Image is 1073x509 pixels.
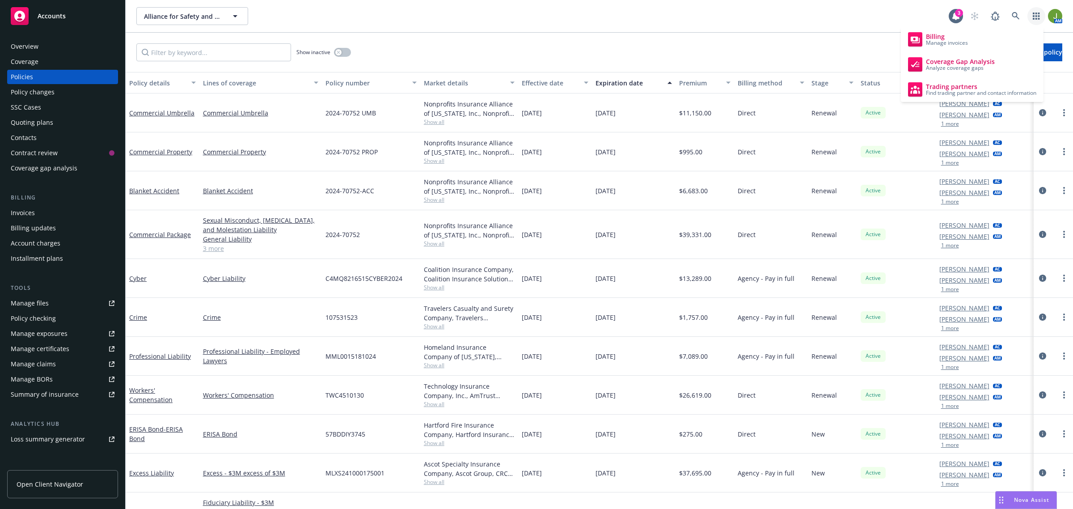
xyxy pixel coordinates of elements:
[11,115,53,130] div: Quoting plans
[11,296,49,310] div: Manage files
[857,72,936,93] button: Status
[939,276,989,285] a: [PERSON_NAME]
[7,85,118,99] a: Policy changes
[129,313,147,322] a: Crime
[596,313,616,322] span: [DATE]
[129,425,183,443] a: ERISA Bond
[11,327,68,341] div: Manage exposures
[325,230,360,239] span: 2024-70752
[424,240,515,247] span: Show all
[939,110,989,119] a: [PERSON_NAME]
[679,390,711,400] span: $26,619.00
[939,342,989,352] a: [PERSON_NAME]
[7,236,118,250] a: Account charges
[325,468,384,478] span: MLXS241000175001
[322,72,420,93] button: Policy number
[864,148,882,156] span: Active
[864,109,882,117] span: Active
[941,403,959,409] button: 1 more
[136,7,248,25] button: Alliance for Safety and Justice
[11,221,56,235] div: Billing updates
[11,387,79,402] div: Summary of insurance
[995,491,1057,509] button: Nova Assist
[904,54,1040,75] a: Coverage Gap Analysis
[424,138,515,157] div: Nonprofits Insurance Alliance of [US_STATE], Inc., Nonprofits Insurance Alliance of [US_STATE], I...
[1037,229,1048,240] a: circleInformation
[144,12,221,21] span: Alliance for Safety and Justice
[738,78,794,88] div: Billing method
[129,230,191,239] a: Commercial Package
[7,206,118,220] a: Invoices
[11,39,38,54] div: Overview
[424,322,515,330] span: Show all
[811,468,825,478] span: New
[1059,273,1069,284] a: more
[676,72,735,93] button: Premium
[939,188,989,197] a: [PERSON_NAME]
[939,353,989,363] a: [PERSON_NAME]
[11,251,63,266] div: Installment plans
[1037,467,1048,478] a: circleInformation
[679,147,702,157] span: $995.00
[126,72,199,93] button: Policy details
[1048,9,1062,23] img: photo
[679,274,711,283] span: $13,289.00
[939,221,989,230] a: [PERSON_NAME]
[596,429,616,439] span: [DATE]
[679,429,702,439] span: $275.00
[941,287,959,292] button: 1 more
[129,274,147,283] a: Cyber
[596,108,616,118] span: [DATE]
[811,274,837,283] span: Renewal
[939,99,989,108] a: [PERSON_NAME]
[864,313,882,321] span: Active
[11,432,85,446] div: Loss summary generator
[7,284,118,293] div: Tools
[522,313,542,322] span: [DATE]
[522,468,542,478] span: [DATE]
[966,7,984,25] a: Start snowing
[941,326,959,331] button: 1 more
[129,148,192,156] a: Commercial Property
[424,78,505,88] div: Market details
[1037,273,1048,284] a: circleInformation
[679,230,711,239] span: $39,331.00
[811,352,837,361] span: Renewal
[939,381,989,390] a: [PERSON_NAME]
[7,193,118,202] div: Billing
[11,70,33,84] div: Policies
[596,274,616,283] span: [DATE]
[522,186,542,195] span: [DATE]
[11,100,41,115] div: SSC Cases
[424,118,515,126] span: Show all
[7,39,118,54] a: Overview
[325,147,378,157] span: 2024-70752 PROP
[129,109,194,117] a: Commercial Umbrella
[7,100,118,115] a: SSC Cases
[941,121,959,127] button: 1 more
[424,304,515,322] div: Travelers Casualty and Surety Company, Travelers Insurance
[864,352,882,360] span: Active
[904,79,1040,100] a: Trading partners
[1059,107,1069,118] a: more
[7,342,118,356] a: Manage certificates
[941,243,959,248] button: 1 more
[522,230,542,239] span: [DATE]
[679,313,708,322] span: $1,757.00
[941,365,959,370] button: 1 more
[129,469,174,477] a: Excess Liability
[738,230,756,239] span: Direct
[424,420,515,439] div: Hartford Fire Insurance Company, Hartford Insurance Group
[424,157,515,165] span: Show all
[986,7,1004,25] a: Report a Bug
[1007,7,1025,25] a: Search
[7,311,118,326] a: Policy checking
[325,352,376,361] span: MML0015181024
[203,78,308,88] div: Lines of coverage
[424,265,515,284] div: Coalition Insurance Company, Coalition Insurance Solutions (Carrier), CRC Group
[926,83,1036,90] span: Trading partners
[861,78,922,88] div: Status
[424,99,515,118] div: Nonprofits Insurance Alliance of [US_STATE], Inc., Nonprofits Insurance Alliance of [US_STATE], I...
[424,439,515,447] span: Show all
[941,199,959,204] button: 1 more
